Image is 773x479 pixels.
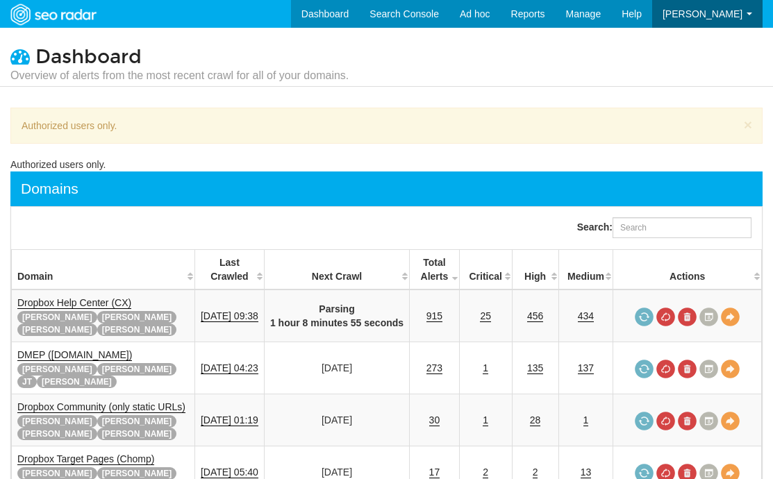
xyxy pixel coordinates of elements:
[97,323,177,336] span: [PERSON_NAME]
[533,467,538,478] a: 2
[583,414,589,426] a: 1
[10,68,349,83] small: Overview of alerts from the most recent crawl for all of your domains.
[483,467,488,478] a: 2
[17,453,154,465] a: Dropbox Target Pages (Chomp)
[558,250,613,290] th: Medium: activate to sort column descending
[12,250,195,290] th: Domain: activate to sort column ascending
[678,412,697,430] a: Delete most recent audit
[530,414,541,426] a: 28
[37,376,117,388] span: [PERSON_NAME]
[480,310,491,322] a: 25
[581,467,592,478] a: 13
[578,362,594,374] a: 137
[635,412,654,430] a: Request a crawl
[678,308,697,326] a: Delete most recent audit
[264,250,409,290] th: Next Crawl: activate to sort column descending
[10,158,763,171] div: Authorized users only.
[17,349,132,361] a: DMEP ([DOMAIN_NAME])
[17,401,185,413] a: Dropbox Community (only static URLs)
[17,363,97,376] span: [PERSON_NAME]
[527,362,543,374] a: 135
[10,108,763,144] div: Authorized users only.
[460,8,490,19] span: Ad hoc
[410,250,460,290] th: Total Alerts: activate to sort column ascending
[17,311,97,323] span: [PERSON_NAME]
[527,310,543,322] a: 456
[194,250,264,290] th: Last Crawled: activate to sort column descending
[17,376,37,388] span: JT
[429,414,440,426] a: 30
[264,342,409,394] td: [DATE]
[656,412,675,430] a: Cancel in-progress audit
[699,360,718,378] a: Crawl History
[744,117,752,132] button: ×
[678,360,697,378] a: Delete most recent audit
[699,412,718,430] a: Crawl History
[656,360,675,378] a: Cancel in-progress audit
[663,8,742,19] span: [PERSON_NAME]
[10,47,30,66] i: 
[483,414,488,426] a: 1
[721,308,740,326] a: View Domain Overview
[35,45,142,69] span: Dashboard
[201,414,258,426] a: [DATE] 01:19
[635,308,654,326] a: Request a crawl
[511,8,545,19] span: Reports
[17,323,97,336] span: [PERSON_NAME]
[5,2,101,27] img: SEORadar
[426,362,442,374] a: 273
[201,362,258,374] a: [DATE] 04:23
[17,415,97,428] span: [PERSON_NAME]
[577,217,751,238] label: Search:
[97,415,177,428] span: [PERSON_NAME]
[656,308,675,326] a: Cancel in-progress audit
[613,217,751,238] input: Search:
[97,428,177,440] span: [PERSON_NAME]
[483,362,488,374] a: 1
[264,394,409,446] td: [DATE]
[201,310,258,322] a: [DATE] 09:38
[97,311,177,323] span: [PERSON_NAME]
[270,303,404,328] strong: Parsing 1 hour 8 minutes 55 seconds
[512,250,558,290] th: High: activate to sort column descending
[97,363,177,376] span: [PERSON_NAME]
[699,308,718,326] a: Crawl History
[17,297,131,309] a: Dropbox Help Center (CX)
[721,360,740,378] a: View Domain Overview
[459,250,512,290] th: Critical: activate to sort column descending
[429,467,440,478] a: 17
[17,428,97,440] span: [PERSON_NAME]
[426,310,442,322] a: 915
[201,467,258,478] a: [DATE] 05:40
[635,360,654,378] a: Request a crawl
[21,178,78,199] div: Domains
[622,8,642,19] span: Help
[566,8,601,19] span: Manage
[613,250,762,290] th: Actions: activate to sort column ascending
[578,310,594,322] a: 434
[721,412,740,430] a: View Domain Overview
